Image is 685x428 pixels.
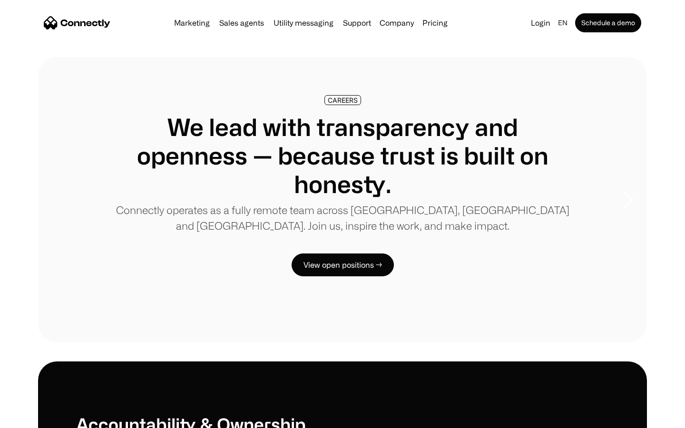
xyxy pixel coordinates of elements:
div: Company [380,16,414,29]
p: Connectly operates as a fully remote team across [GEOGRAPHIC_DATA], [GEOGRAPHIC_DATA] and [GEOGRA... [114,202,571,233]
div: 1 of 8 [38,57,647,342]
a: home [44,16,110,30]
a: Sales agents [215,19,268,27]
a: Login [527,16,554,29]
a: Marketing [170,19,214,27]
div: next slide [609,152,647,247]
a: Utility messaging [270,19,337,27]
div: carousel [38,57,647,342]
a: Schedule a demo [575,13,641,32]
div: en [558,16,568,29]
div: CAREERS [328,97,358,104]
a: Pricing [419,19,451,27]
div: en [554,16,573,29]
a: View open positions → [292,253,394,276]
div: Company [377,16,417,29]
ul: Language list [19,411,57,425]
a: Support [339,19,375,27]
h1: We lead with transparency and openness — because trust is built on honesty. [114,113,571,198]
aside: Language selected: English [10,410,57,425]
